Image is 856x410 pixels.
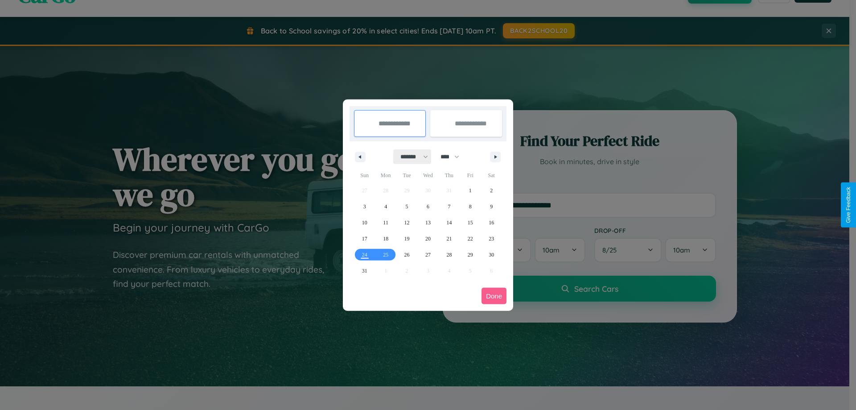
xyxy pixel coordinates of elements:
button: 10 [354,215,375,231]
span: 29 [468,247,473,263]
span: Fri [460,168,481,182]
span: 28 [446,247,452,263]
button: 4 [375,199,396,215]
button: 12 [396,215,417,231]
button: 25 [375,247,396,263]
div: Give Feedback [845,187,852,223]
button: 15 [460,215,481,231]
span: 1 [469,182,472,199]
span: 15 [468,215,473,231]
button: 20 [417,231,438,247]
button: 5 [396,199,417,215]
button: 29 [460,247,481,263]
span: 9 [490,199,493,215]
button: 18 [375,231,396,247]
button: 1 [460,182,481,199]
span: 21 [446,231,452,247]
button: 11 [375,215,396,231]
span: 24 [362,247,367,263]
button: 31 [354,263,375,279]
span: 2 [490,182,493,199]
span: 16 [489,215,494,231]
button: 6 [417,199,438,215]
span: 19 [404,231,410,247]
span: 8 [469,199,472,215]
button: 24 [354,247,375,263]
button: 7 [439,199,460,215]
span: Sun [354,168,375,182]
span: 13 [425,215,431,231]
span: 12 [404,215,410,231]
button: 28 [439,247,460,263]
button: 9 [481,199,502,215]
span: 27 [425,247,431,263]
span: 11 [383,215,388,231]
button: 26 [396,247,417,263]
button: 16 [481,215,502,231]
span: 6 [427,199,429,215]
button: 3 [354,199,375,215]
button: 8 [460,199,481,215]
span: 5 [406,199,408,215]
span: 23 [489,231,494,247]
button: 13 [417,215,438,231]
span: Mon [375,168,396,182]
span: Tue [396,168,417,182]
button: 14 [439,215,460,231]
span: 14 [446,215,452,231]
button: 2 [481,182,502,199]
button: Done [481,288,506,304]
span: 10 [362,215,367,231]
span: 17 [362,231,367,247]
span: 22 [468,231,473,247]
span: Wed [417,168,438,182]
button: 21 [439,231,460,247]
span: 25 [383,247,388,263]
button: 22 [460,231,481,247]
span: 20 [425,231,431,247]
button: 30 [481,247,502,263]
span: 26 [404,247,410,263]
span: 7 [448,199,450,215]
span: Thu [439,168,460,182]
button: 19 [396,231,417,247]
span: 3 [363,199,366,215]
span: 18 [383,231,388,247]
button: 23 [481,231,502,247]
span: Sat [481,168,502,182]
button: 27 [417,247,438,263]
span: 4 [384,199,387,215]
span: 30 [489,247,494,263]
button: 17 [354,231,375,247]
span: 31 [362,263,367,279]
